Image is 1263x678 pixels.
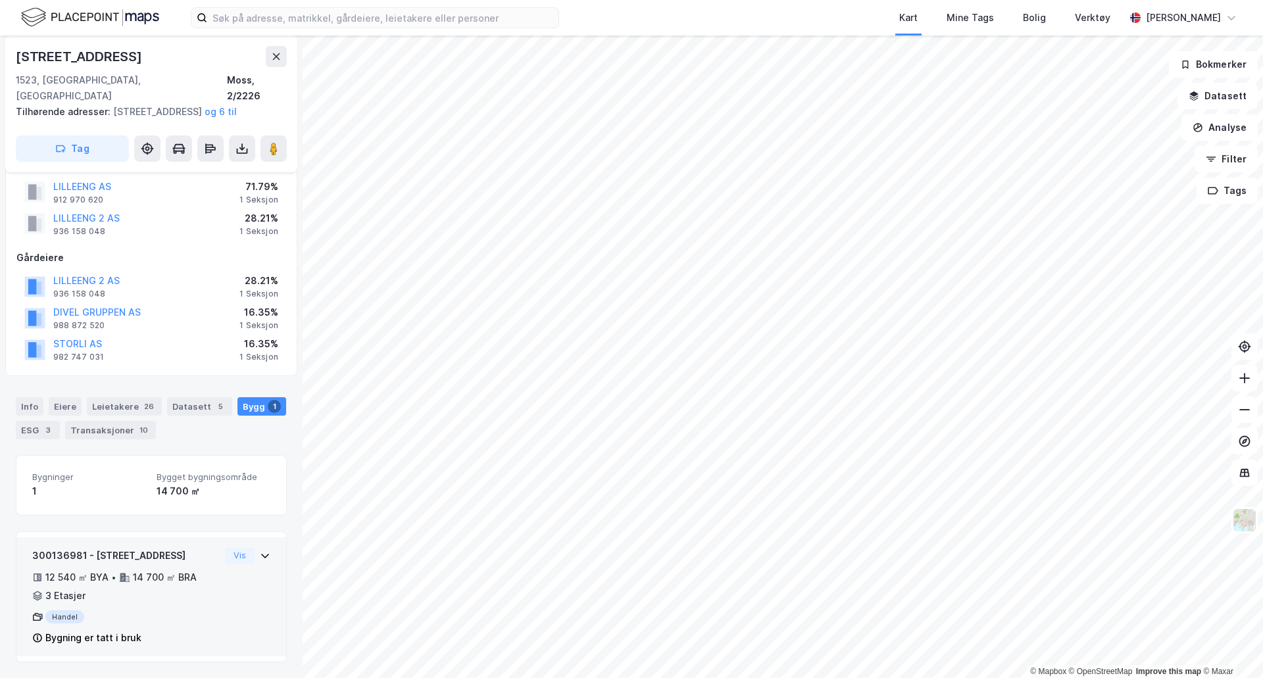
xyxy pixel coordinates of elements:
[32,472,146,483] span: Bygninger
[237,397,286,416] div: Bygg
[16,72,227,104] div: 1523, [GEOGRAPHIC_DATA], [GEOGRAPHIC_DATA]
[111,572,116,583] div: •
[87,397,162,416] div: Leietakere
[1197,178,1258,204] button: Tags
[16,104,276,120] div: [STREET_ADDRESS]
[239,336,278,352] div: 16.35%
[41,424,55,437] div: 3
[16,250,286,266] div: Gårdeiere
[1197,615,1263,678] iframe: Chat Widget
[1030,667,1066,676] a: Mapbox
[32,483,146,499] div: 1
[1177,83,1258,109] button: Datasett
[239,273,278,289] div: 28.21%
[53,352,104,362] div: 982 747 031
[225,548,255,564] button: Vis
[239,289,278,299] div: 1 Seksjon
[53,195,103,205] div: 912 970 620
[133,569,197,585] div: 14 700 ㎡ BRA
[227,72,287,104] div: Moss, 2/2226
[239,320,278,331] div: 1 Seksjon
[1069,667,1133,676] a: OpenStreetMap
[947,10,994,26] div: Mine Tags
[49,397,82,416] div: Eiere
[1023,10,1046,26] div: Bolig
[1197,615,1263,678] div: Kontrollprogram for chat
[167,397,232,416] div: Datasett
[32,548,220,564] div: 300136981 - [STREET_ADDRESS]
[239,352,278,362] div: 1 Seksjon
[239,195,278,205] div: 1 Seksjon
[239,179,278,195] div: 71.79%
[899,10,918,26] div: Kart
[1136,667,1201,676] a: Improve this map
[1075,10,1110,26] div: Verktøy
[157,483,270,499] div: 14 700 ㎡
[1195,146,1258,172] button: Filter
[239,226,278,237] div: 1 Seksjon
[53,226,105,237] div: 936 158 048
[16,421,60,439] div: ESG
[239,210,278,226] div: 28.21%
[239,304,278,320] div: 16.35%
[21,6,159,29] img: logo.f888ab2527a4732fd821a326f86c7f29.svg
[214,400,227,413] div: 5
[1232,508,1257,533] img: Z
[1181,114,1258,141] button: Analyse
[141,400,157,413] div: 26
[16,106,113,117] span: Tilhørende adresser:
[65,421,156,439] div: Transaksjoner
[1169,51,1258,78] button: Bokmerker
[16,397,43,416] div: Info
[268,400,281,413] div: 1
[45,588,86,604] div: 3 Etasjer
[45,630,141,646] div: Bygning er tatt i bruk
[1146,10,1221,26] div: [PERSON_NAME]
[16,46,145,67] div: [STREET_ADDRESS]
[16,135,129,162] button: Tag
[53,320,105,331] div: 988 872 520
[137,424,151,437] div: 10
[207,8,558,28] input: Søk på adresse, matrikkel, gårdeiere, leietakere eller personer
[45,569,109,585] div: 12 540 ㎡ BYA
[53,289,105,299] div: 936 158 048
[157,472,270,483] span: Bygget bygningsområde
